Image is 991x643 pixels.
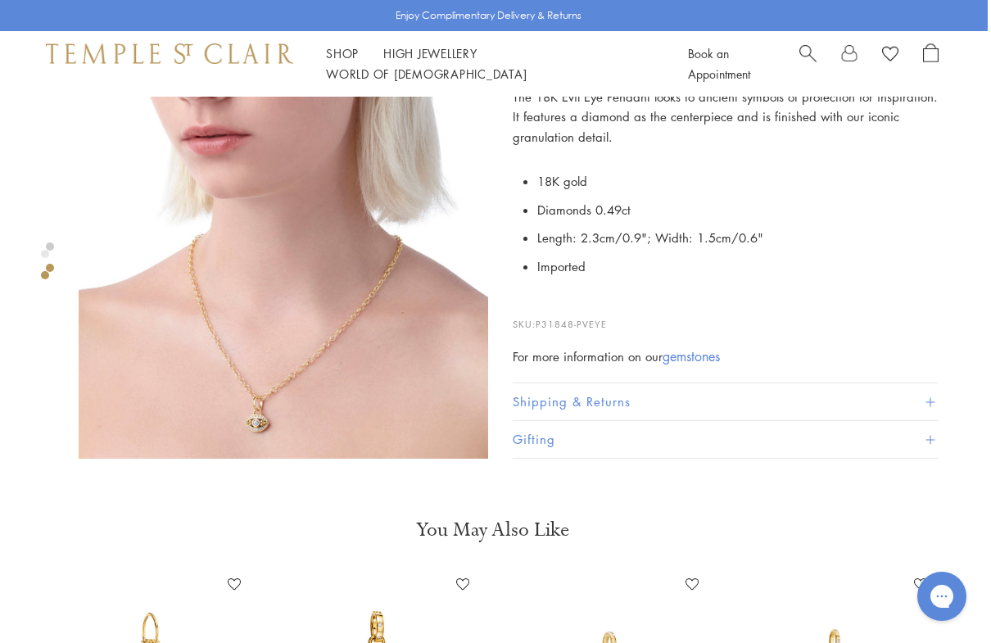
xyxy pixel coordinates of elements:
[799,43,817,84] a: Search
[513,346,939,367] div: For more information on our
[909,566,975,627] iframe: Gorgias live chat messenger
[882,43,898,68] a: View Wishlist
[537,230,763,247] span: Length: 2.3cm/0.9"; Width: 1.5cm/0.6"
[536,318,607,330] span: P31848-PVEYE
[41,246,49,292] div: Product gallery navigation
[62,517,922,543] h3: You May Also Like
[396,7,581,24] p: Enjoy Complimentary Delivery & Returns
[688,45,750,82] a: Book an Appointment
[513,88,938,146] span: The 18K Evil Eye Pendant looks to ancient symbols of protection for inspiration. It features a di...
[537,202,631,218] span: Diamonds 0.49ct
[513,421,939,458] button: Gifting
[923,43,939,84] a: Open Shopping Bag
[537,258,586,274] span: Imported
[513,301,939,332] p: SKU:
[79,49,488,459] img: 18K Evil Eye Pendant
[326,43,651,84] nav: Main navigation
[537,173,587,189] span: 18K gold
[326,66,527,82] a: World of [DEMOGRAPHIC_DATA]World of [DEMOGRAPHIC_DATA]
[513,384,939,421] button: Shipping & Returns
[383,45,477,61] a: High JewelleryHigh Jewellery
[326,45,359,61] a: ShopShop
[663,347,720,365] a: gemstones
[46,43,293,63] img: Temple St. Clair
